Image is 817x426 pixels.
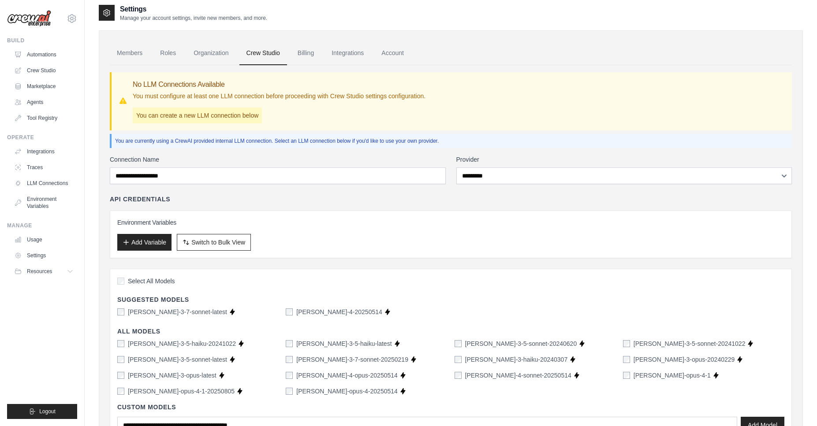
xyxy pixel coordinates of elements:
span: Resources [27,268,52,275]
p: Manage your account settings, invite new members, and more. [120,15,267,22]
a: Agents [11,95,77,109]
a: Tool Registry [11,111,77,125]
h3: No LLM Connections Available [133,79,425,90]
label: claude-3-5-haiku-latest [296,339,392,348]
label: claude-3-5-sonnet-latest [128,355,227,364]
input: claude-3-7-sonnet-latest [117,308,124,315]
p: You are currently using a CrewAI provided internal LLM connection. Select an LLM connection below... [115,137,788,144]
a: Crew Studio [239,41,287,65]
a: Integrations [325,41,371,65]
img: Logo [7,10,51,27]
input: claude-3-opus-20240229 [623,356,630,363]
input: claude-4-opus-20250514 [286,372,293,379]
input: claude-3-5-sonnet-20240620 [455,340,462,347]
a: Usage [11,233,77,247]
a: LLM Connections [11,176,77,190]
iframe: Chat Widget [773,384,817,426]
h4: Suggested Models [117,295,784,304]
span: Logout [39,408,56,415]
h4: Custom Models [117,403,784,411]
input: claude-opus-4-1-20250805 [117,388,124,395]
p: You must configure at least one LLM connection before proceeding with Crew Studio settings config... [133,92,425,100]
a: Automations [11,48,77,62]
label: claude-3-5-sonnet-20241022 [634,339,746,348]
span: Select All Models [128,277,175,285]
label: claude-4-opus-20250514 [296,371,398,380]
input: claude-3-5-sonnet-20241022 [623,340,630,347]
a: Integrations [11,144,77,159]
input: claude-3-5-sonnet-latest [117,356,124,363]
label: claude-3-opus-20240229 [634,355,735,364]
span: Switch to Bulk View [191,238,245,247]
input: claude-3-5-haiku-latest [286,340,293,347]
a: Organization [187,41,235,65]
input: claude-sonnet-4-20250514 [286,308,293,315]
label: claude-3-7-sonnet-latest [128,307,227,316]
button: Logout [7,404,77,419]
div: Manage [7,222,77,229]
label: claude-opus-4-20250514 [296,387,398,396]
a: Crew Studio [11,63,77,78]
input: claude-4-sonnet-20250514 [455,372,462,379]
div: Build [7,37,77,44]
button: Resources [11,264,77,278]
input: claude-3-7-sonnet-20250219 [286,356,293,363]
label: claude-3-opus-latest [128,371,216,380]
label: claude-sonnet-4-20250514 [296,307,382,316]
a: Settings [11,248,77,263]
label: claude-4-sonnet-20250514 [465,371,571,380]
label: claude-3-7-sonnet-20250219 [296,355,408,364]
a: Roles [153,41,183,65]
h4: All Models [117,327,784,336]
h4: API Credentials [110,195,170,204]
label: claude-3-5-sonnet-20240620 [465,339,577,348]
input: claude-opus-4-20250514 [286,388,293,395]
p: You can create a new LLM connection below [133,107,262,123]
input: claude-opus-4-1 [623,372,630,379]
input: Select All Models [117,278,124,285]
input: claude-3-opus-latest [117,372,124,379]
h2: Settings [120,4,267,15]
label: claude-3-5-haiku-20241022 [128,339,236,348]
label: claude-3-haiku-20240307 [465,355,568,364]
a: Members [110,41,149,65]
a: Environment Variables [11,192,77,213]
button: Add Variable [117,234,172,251]
a: Traces [11,160,77,174]
label: Connection Name [110,155,446,164]
a: Marketplace [11,79,77,93]
label: Provider [456,155,792,164]
input: claude-3-haiku-20240307 [455,356,462,363]
label: claude-opus-4-1-20250805 [128,387,235,396]
button: Switch to Bulk View [177,234,251,251]
input: claude-3-5-haiku-20241022 [117,340,124,347]
h3: Environment Variables [117,218,784,227]
label: claude-opus-4-1 [634,371,711,380]
div: Operate [7,134,77,141]
a: Account [374,41,411,65]
a: Billing [291,41,321,65]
